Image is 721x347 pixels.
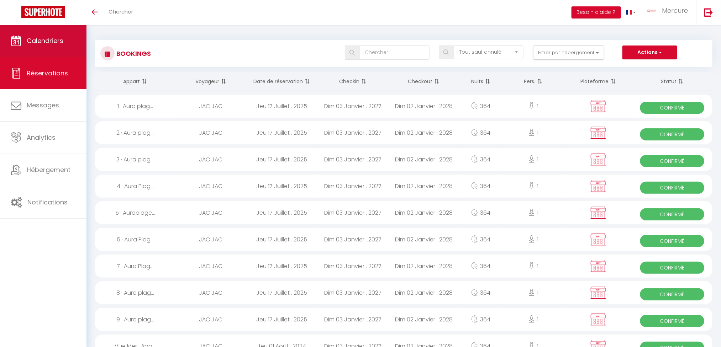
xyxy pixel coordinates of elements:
[21,6,65,18] img: Super Booking
[662,6,688,15] span: Mercure
[564,72,632,91] th: Sort by channel
[622,46,677,60] button: Actions
[246,72,317,91] th: Sort by booking date
[27,101,59,110] span: Messages
[27,198,68,207] span: Notifications
[27,133,56,142] span: Analytics
[27,36,63,45] span: Calendriers
[502,72,564,91] th: Sort by people
[632,72,712,91] th: Sort by status
[109,8,133,15] span: Chercher
[572,6,621,18] button: Besoin d'aide ?
[704,8,713,17] img: logout
[360,46,430,60] input: Chercher
[459,72,502,91] th: Sort by nights
[115,46,151,62] h3: Bookings
[388,72,459,91] th: Sort by checkout
[95,72,175,91] th: Sort by rentals
[27,69,68,78] span: Réservations
[175,72,247,91] th: Sort by guest
[27,165,70,174] span: Hébergement
[647,10,657,12] img: ...
[533,46,604,60] button: Filtrer par hébergement
[317,72,389,91] th: Sort by checkin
